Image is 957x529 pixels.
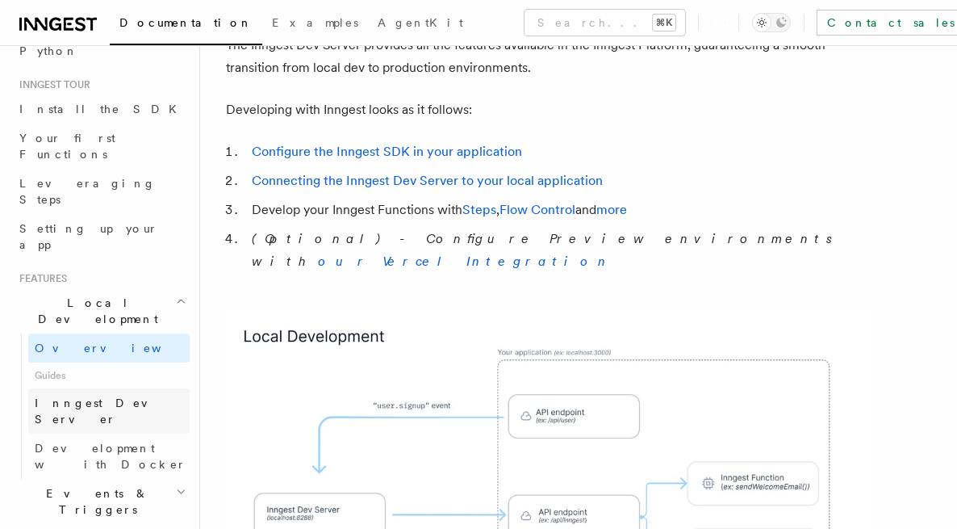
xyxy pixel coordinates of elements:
[653,15,675,31] kbd: ⌘K
[596,202,627,217] a: more
[13,78,90,91] span: Inngest tour
[462,202,496,217] a: Steps
[368,5,473,44] a: AgentKit
[119,16,253,29] span: Documentation
[19,44,78,57] span: Python
[19,103,186,115] span: Install the SDK
[19,132,115,161] span: Your first Functions
[252,173,603,188] a: Connecting the Inngest Dev Server to your local application
[318,254,612,269] a: our Vercel Integration
[13,485,176,518] span: Events & Triggers
[226,34,871,79] p: The Inngest Dev Server provides all the features available in the Inngest Platform, guaranteeing ...
[499,202,575,217] a: Flow Control
[13,94,190,124] a: Install the SDK
[13,288,190,334] button: Local Development
[110,5,262,45] a: Documentation
[13,36,190,65] a: Python
[28,434,190,479] a: Development with Docker
[13,334,190,479] div: Local Development
[13,295,176,327] span: Local Development
[28,334,190,363] a: Overview
[35,397,173,426] span: Inngest Dev Server
[262,5,368,44] a: Examples
[247,199,871,221] li: Develop your Inngest Functions with , and
[252,144,522,159] a: Configure the Inngest SDK in your application
[28,388,190,434] a: Inngest Dev Server
[272,16,358,29] span: Examples
[13,272,67,285] span: Features
[226,99,871,121] p: Developing with Inngest looks as it follows:
[524,10,685,36] button: Search...⌘K
[752,13,791,32] button: Toggle dark mode
[13,124,190,169] a: Your first Functions
[252,231,842,269] em: (Optional) - Configure Preview environments with
[13,214,190,259] a: Setting up your app
[13,169,190,214] a: Leveraging Steps
[19,222,158,251] span: Setting up your app
[35,442,186,471] span: Development with Docker
[19,177,156,206] span: Leveraging Steps
[28,363,190,388] span: Guides
[35,342,201,355] span: Overview
[378,16,463,29] span: AgentKit
[13,479,190,524] button: Events & Triggers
